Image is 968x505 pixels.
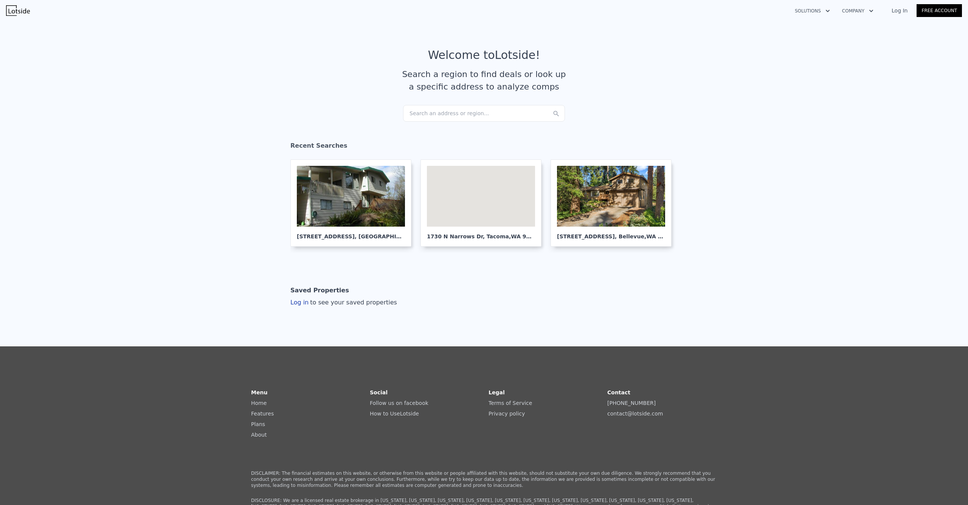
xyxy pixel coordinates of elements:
[557,227,665,240] div: [STREET_ADDRESS] , Bellevue
[297,227,405,240] div: [STREET_ADDRESS] , [GEOGRAPHIC_DATA]
[607,411,663,417] a: contact@lotside.com
[309,299,397,306] span: to see your saved properties
[789,4,836,18] button: Solutions
[251,411,274,417] a: Features
[290,159,417,247] a: [STREET_ADDRESS], [GEOGRAPHIC_DATA]
[399,68,569,93] div: Search a region to find deals or look up a specific address to analyze comps
[509,233,541,239] span: , WA 98406
[428,48,540,62] div: Welcome to Lotside !
[370,411,419,417] a: How to UseLotside
[251,389,267,395] strong: Menu
[251,421,265,427] a: Plans
[917,4,962,17] a: Free Account
[290,298,397,307] div: Log in
[489,389,505,395] strong: Legal
[551,159,678,247] a: [STREET_ADDRESS], Bellevue,WA 98006
[6,5,30,16] img: Lotside
[420,159,548,247] a: Map 1730 N Narrows Dr, Tacoma,WA 98406
[489,400,532,406] a: Terms of Service
[607,400,656,406] a: [PHONE_NUMBER]
[251,470,717,488] p: DISCLAIMER: The financial estimates on this website, or otherwise from this website or people aff...
[607,389,630,395] strong: Contact
[427,227,535,240] div: 1730 N Narrows Dr , Tacoma
[251,432,267,438] a: About
[427,166,535,227] div: Map
[290,135,678,159] div: Recent Searches
[644,233,676,239] span: , WA 98006
[370,389,388,395] strong: Social
[883,7,917,14] a: Log In
[489,411,525,417] a: Privacy policy
[370,400,428,406] a: Follow us on facebook
[836,4,880,18] button: Company
[403,105,565,122] div: Search an address or region...
[251,400,267,406] a: Home
[290,283,349,298] div: Saved Properties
